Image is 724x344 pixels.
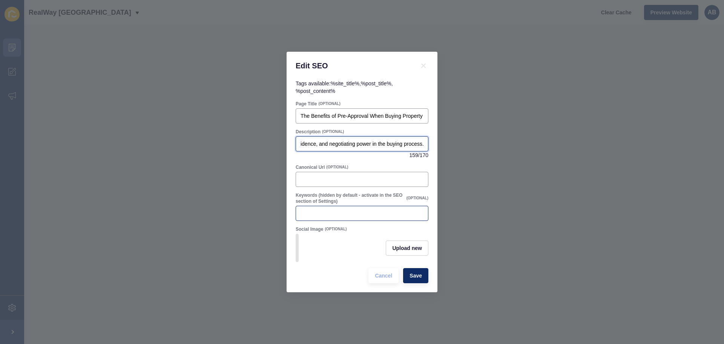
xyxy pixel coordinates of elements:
span: Cancel [375,272,392,279]
span: (OPTIONAL) [406,196,428,201]
span: / [418,151,420,159]
label: Social Image [296,226,323,232]
span: (OPTIONAL) [325,227,347,232]
label: Canonical Url [296,164,325,170]
code: %post_title% [361,80,391,86]
label: Page Title [296,101,317,107]
button: Cancel [368,268,399,283]
span: 159 [409,151,418,159]
span: (OPTIONAL) [326,165,348,170]
label: Keywords (hidden by default - activate in the SEO section of Settings) [296,192,405,204]
button: Save [403,268,428,283]
span: Tags available: , , [296,80,393,94]
span: Save [410,272,422,279]
label: Description [296,129,321,135]
code: %site_title% [331,80,359,86]
h1: Edit SEO [296,61,410,71]
span: (OPTIONAL) [322,129,344,134]
span: (OPTIONAL) [318,101,340,106]
code: %post_content% [296,88,335,94]
span: Upload new [392,244,422,252]
span: 170 [420,151,428,159]
button: Upload new [386,241,428,256]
